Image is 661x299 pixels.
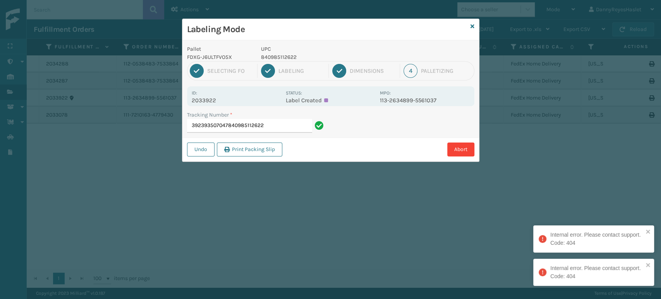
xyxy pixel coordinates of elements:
[261,45,375,53] p: UPC
[550,264,643,280] div: Internal error. Please contact support. Code: 404
[187,143,215,156] button: Undo
[187,45,252,53] p: Pallet
[207,67,254,74] div: Selecting FO
[187,24,467,35] h3: Labeling Mode
[192,97,281,104] p: 2033922
[646,229,651,236] button: close
[278,67,325,74] div: Labeling
[261,64,275,78] div: 2
[646,262,651,269] button: close
[286,97,375,104] p: Label Created
[190,64,204,78] div: 1
[447,143,474,156] button: Abort
[187,111,232,119] label: Tracking Number
[217,143,282,156] button: Print Packing Slip
[187,53,252,61] p: FDXG-J6ULTFVO5X
[550,231,643,247] div: Internal error. Please contact support. Code: 404
[192,90,197,96] label: Id:
[421,67,471,74] div: Palletizing
[286,90,302,96] label: Status:
[403,64,417,78] div: 4
[380,97,469,104] p: 113-2634899-5561037
[380,90,391,96] label: MPO:
[332,64,346,78] div: 3
[261,53,375,61] p: 840985112622
[350,67,396,74] div: Dimensions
